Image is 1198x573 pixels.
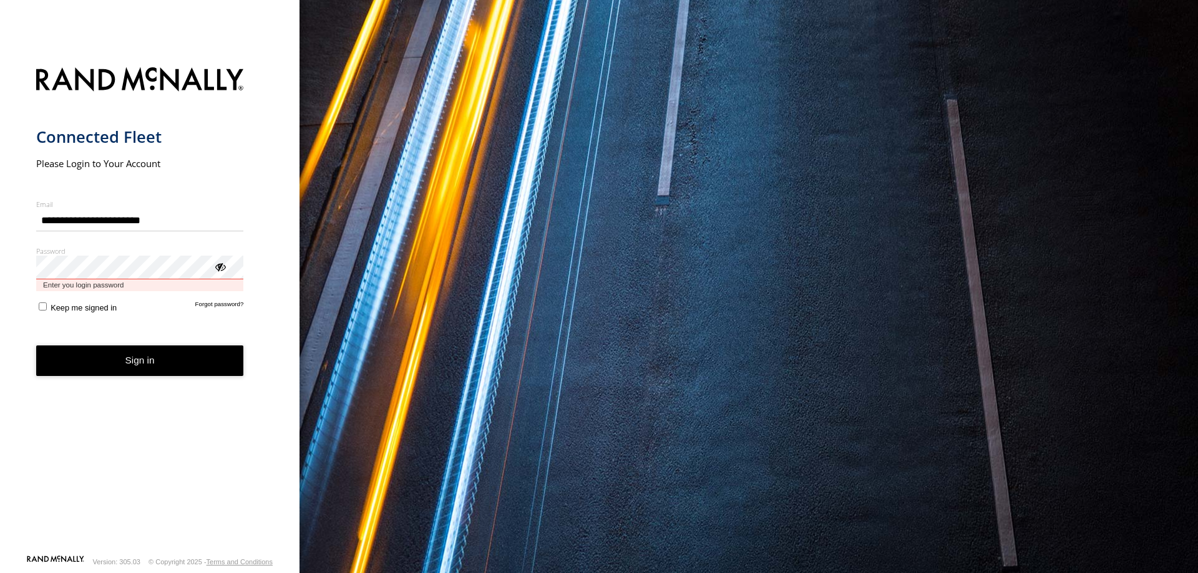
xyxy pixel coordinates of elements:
button: Sign in [36,345,244,376]
h1: Connected Fleet [36,127,244,147]
div: © Copyright 2025 - [149,558,273,566]
span: Enter you login password [36,279,244,291]
a: Terms and Conditions [207,558,273,566]
div: ViewPassword [213,260,226,272]
label: Password [36,246,244,256]
label: Email [36,200,244,209]
h2: Please Login to Your Account [36,157,244,170]
a: Forgot password? [195,301,244,312]
a: Visit our Website [27,556,84,568]
div: Version: 305.03 [93,558,140,566]
form: main [36,60,264,554]
input: Keep me signed in [39,302,47,311]
img: Rand McNally [36,65,244,97]
span: Keep me signed in [51,303,117,312]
